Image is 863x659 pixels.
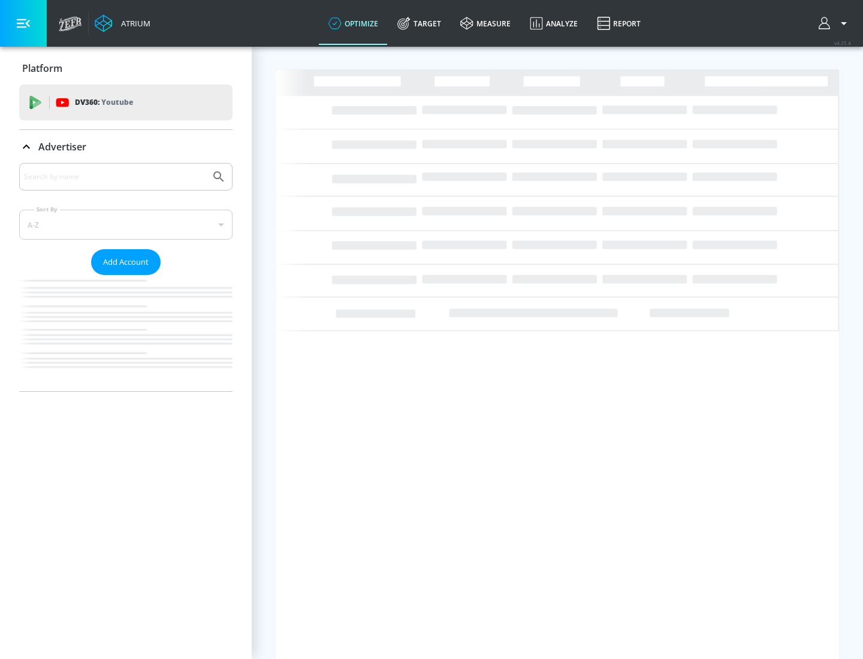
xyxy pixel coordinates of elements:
div: Atrium [116,18,150,29]
div: Advertiser [19,130,233,164]
div: DV360: Youtube [19,84,233,120]
p: Youtube [101,96,133,108]
a: Atrium [95,14,150,32]
div: Advertiser [19,163,233,391]
span: v 4.25.4 [834,40,851,46]
a: optimize [319,2,388,45]
div: A-Z [19,210,233,240]
a: Analyze [520,2,587,45]
p: DV360: [75,96,133,109]
a: Report [587,2,650,45]
label: Sort By [34,205,60,213]
input: Search by name [24,169,206,185]
p: Platform [22,62,62,75]
div: Platform [19,52,233,85]
nav: list of Advertiser [19,275,233,391]
p: Advertiser [38,140,86,153]
button: Add Account [91,249,161,275]
a: Target [388,2,451,45]
span: Add Account [103,255,149,269]
a: measure [451,2,520,45]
